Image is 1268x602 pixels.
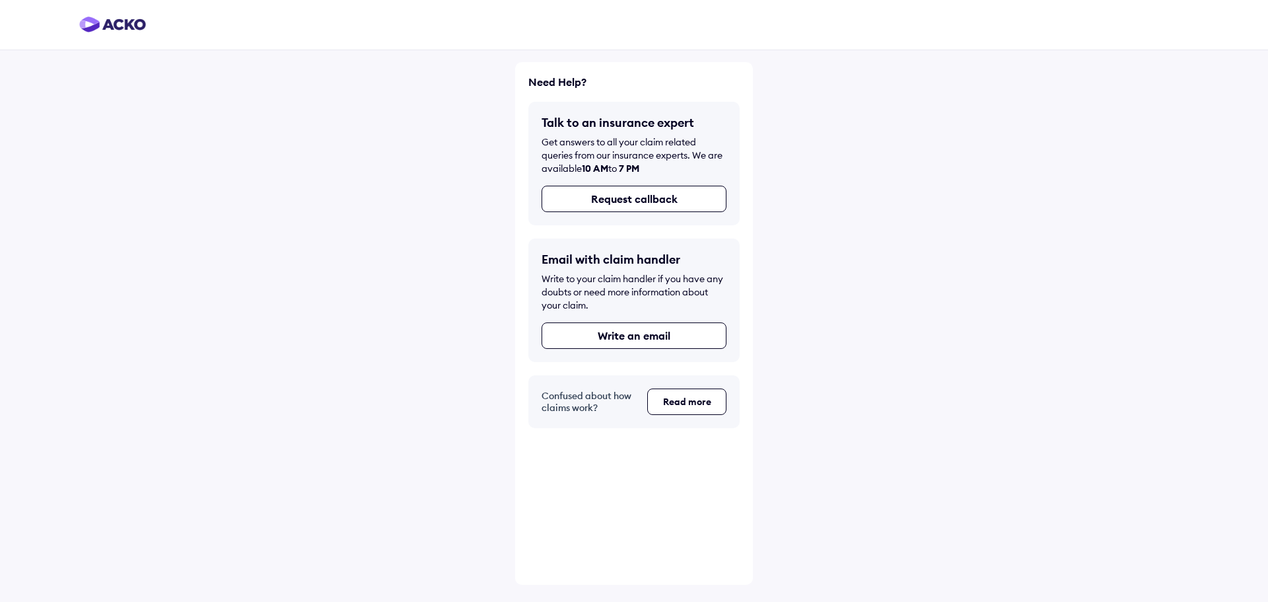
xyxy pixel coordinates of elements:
span: 10 AM [582,163,608,174]
h5: Confused about how claims work? [542,390,637,414]
h6: Need Help? [528,75,740,89]
span: 7 PM [619,163,639,174]
h5: Talk to an insurance expert [542,115,726,130]
button: Write an email [542,322,726,349]
div: Write to your claim handler if you have any doubts or need more information about your claim. [542,272,726,312]
button: Request callback [542,186,726,212]
button: Read more [647,389,726,415]
img: horizontal-gradient.png [79,17,146,32]
div: Get answers to all your claim related queries from our insurance experts. We are available to [542,135,726,175]
h5: Email with claim handler [542,252,726,267]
